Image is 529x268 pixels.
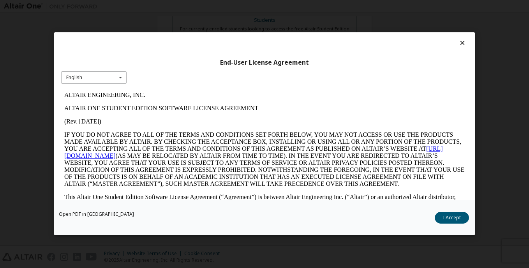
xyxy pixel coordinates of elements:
p: ALTAIR ONE STUDENT EDITION SOFTWARE LICENSE AGREEMENT [3,16,404,23]
a: Open PDF in [GEOGRAPHIC_DATA] [59,212,134,217]
p: This Altair One Student Edition Software License Agreement (“Agreement”) is between Altair Engine... [3,105,404,133]
p: ALTAIR ENGINEERING, INC. [3,3,404,10]
div: End-User License Agreement [61,59,468,67]
div: English [66,75,82,80]
p: IF YOU DO NOT AGREE TO ALL OF THE TERMS AND CONDITIONS SET FORTH BELOW, YOU MAY NOT ACCESS OR USE... [3,43,404,99]
a: [URL][DOMAIN_NAME] [3,57,382,71]
button: I Accept [435,212,469,224]
p: (Rev. [DATE]) [3,30,404,37]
